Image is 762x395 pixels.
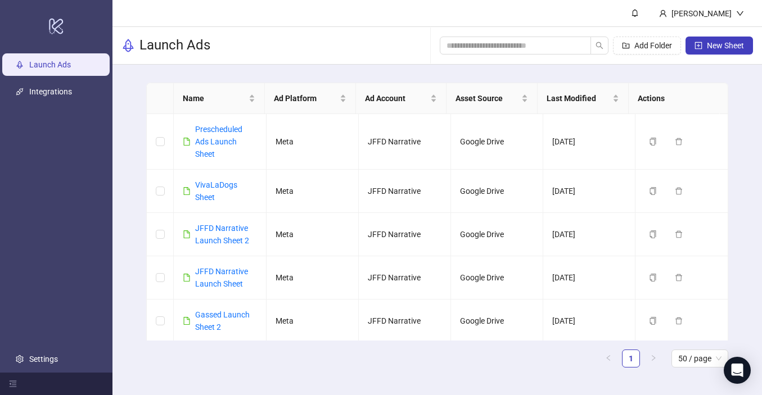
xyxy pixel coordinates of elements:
[356,83,447,114] th: Ad Account
[736,10,744,17] span: down
[456,92,519,105] span: Asset Source
[9,380,17,388] span: menu-fold
[267,213,359,256] td: Meta
[274,92,337,105] span: Ad Platform
[267,299,359,343] td: Meta
[451,299,543,343] td: Google Drive
[707,41,744,50] span: New Sheet
[267,114,359,170] td: Meta
[605,355,612,361] span: left
[195,310,250,332] a: Gassed Launch Sheet 2
[359,213,451,256] td: JFFD Narrative
[644,349,662,367] button: right
[649,187,657,195] span: copy
[451,114,543,170] td: Google Drive
[451,256,543,299] td: Google Drive
[183,274,191,282] span: file
[695,42,702,49] span: plus-square
[359,299,451,343] td: JFFD Narrative
[649,274,657,282] span: copy
[622,42,630,49] span: folder-add
[543,299,635,343] td: [DATE]
[649,138,657,146] span: copy
[29,355,58,364] a: Settings
[543,170,635,213] td: [DATE]
[183,138,191,146] span: file
[675,187,683,195] span: delete
[195,180,237,202] a: VivaLaDogs Sheet
[195,224,249,245] a: JFFD Narrative Launch Sheet 2
[543,213,635,256] td: [DATE]
[183,92,246,105] span: Name
[724,357,751,384] div: Open Intercom Messenger
[622,349,640,367] li: 1
[29,60,71,69] a: Launch Ads
[649,230,657,238] span: copy
[599,349,617,367] button: left
[613,37,681,55] button: Add Folder
[183,187,191,195] span: file
[121,39,135,52] span: rocket
[650,355,657,361] span: right
[359,114,451,170] td: JFFD Narrative
[267,256,359,299] td: Meta
[649,317,657,325] span: copy
[265,83,356,114] th: Ad Platform
[195,267,248,288] a: JFFD Narrative Launch Sheet
[678,350,722,367] span: 50 / page
[183,317,191,325] span: file
[195,125,242,158] a: Prescheduled Ads Launch Sheet
[174,83,265,114] th: Name
[267,170,359,213] td: Meta
[547,92,610,105] span: Last Modified
[447,83,538,114] th: Asset Source
[359,256,451,299] td: JFFD Narrative
[659,10,667,17] span: user
[451,170,543,213] td: Google Drive
[543,114,635,170] td: [DATE]
[538,83,629,114] th: Last Modified
[631,9,639,17] span: bell
[667,7,736,20] div: [PERSON_NAME]
[183,230,191,238] span: file
[675,230,683,238] span: delete
[365,92,429,105] span: Ad Account
[644,349,662,367] li: Next Page
[451,213,543,256] td: Google Drive
[629,83,720,114] th: Actions
[599,349,617,367] li: Previous Page
[29,87,72,96] a: Integrations
[543,256,635,299] td: [DATE]
[675,274,683,282] span: delete
[675,317,683,325] span: delete
[671,349,728,367] div: Page Size
[596,42,603,49] span: search
[359,170,451,213] td: JFFD Narrative
[686,37,753,55] button: New Sheet
[634,41,672,50] span: Add Folder
[675,138,683,146] span: delete
[623,350,639,367] a: 1
[139,37,210,55] h3: Launch Ads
